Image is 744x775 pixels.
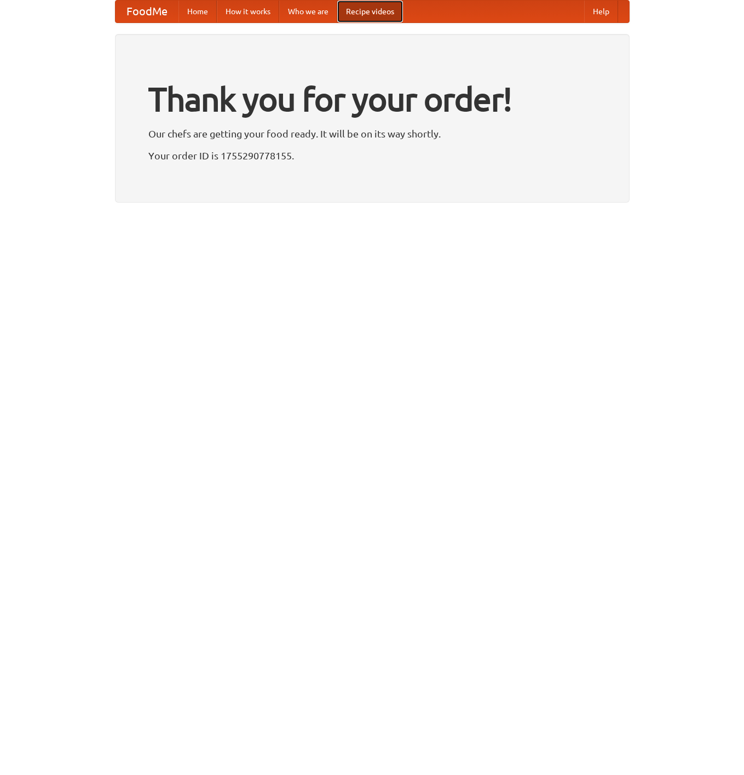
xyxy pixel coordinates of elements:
[337,1,403,22] a: Recipe videos
[279,1,337,22] a: Who we are
[148,147,596,164] p: Your order ID is 1755290778155.
[584,1,618,22] a: Help
[116,1,178,22] a: FoodMe
[217,1,279,22] a: How it works
[178,1,217,22] a: Home
[148,73,596,125] h1: Thank you for your order!
[148,125,596,142] p: Our chefs are getting your food ready. It will be on its way shortly.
